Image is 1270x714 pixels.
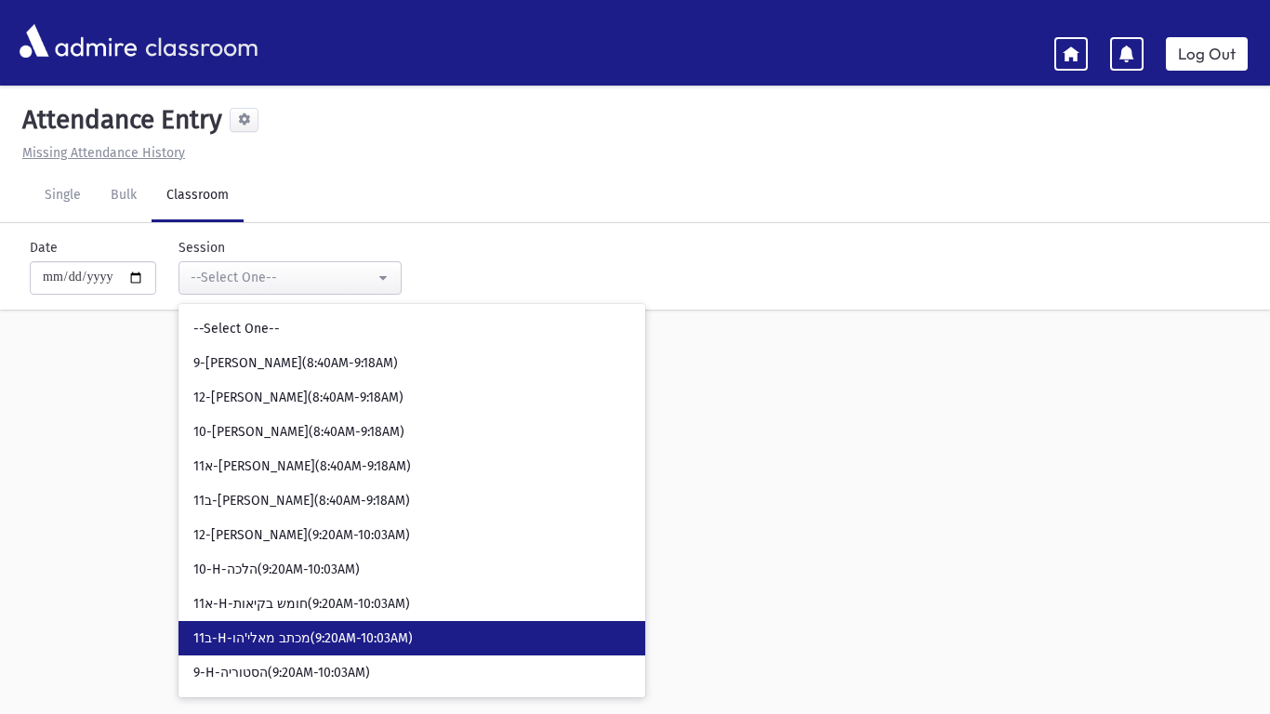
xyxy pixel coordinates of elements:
[30,170,96,222] a: Single
[193,423,404,442] span: 10-[PERSON_NAME](8:40AM-9:18AM)
[193,664,370,682] span: 9-H-הסטוריה(9:20AM-10:03AM)
[15,20,141,62] img: AdmirePro
[193,629,413,648] span: 11ב-H-מכתב מאלי'הו(9:20AM-10:03AM)
[22,145,185,161] u: Missing Attendance History
[179,261,402,295] button: --Select One--
[152,170,244,222] a: Classroom
[1166,37,1248,71] a: Log Out
[30,238,58,258] label: Date
[179,238,225,258] label: Session
[193,320,280,338] span: --Select One--
[193,561,360,579] span: 10-H-הלכה(9:20AM-10:03AM)
[15,145,185,161] a: Missing Attendance History
[193,595,410,614] span: 11א-H-חומש בקיאות(9:20AM-10:03AM)
[191,268,375,287] div: --Select One--
[193,354,398,373] span: 9-[PERSON_NAME](8:40AM-9:18AM)
[193,526,410,545] span: 12-[PERSON_NAME](9:20AM-10:03AM)
[193,457,411,476] span: 11א-[PERSON_NAME](8:40AM-9:18AM)
[193,389,403,407] span: 12-[PERSON_NAME](8:40AM-9:18AM)
[15,104,222,136] h5: Attendance Entry
[141,17,258,66] span: classroom
[193,492,410,510] span: 11ב-[PERSON_NAME](8:40AM-9:18AM)
[96,170,152,222] a: Bulk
